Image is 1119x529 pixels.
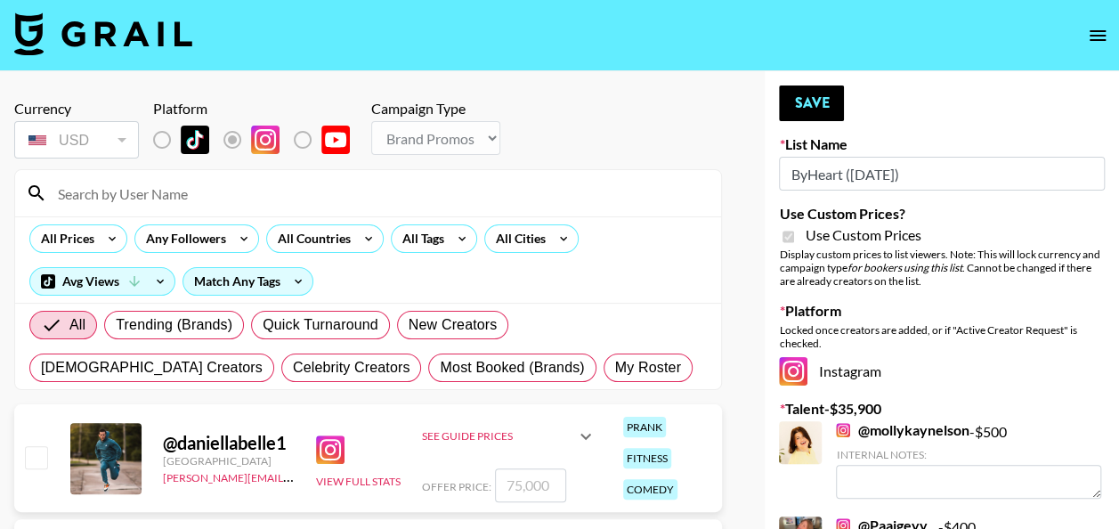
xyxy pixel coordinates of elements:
label: Talent - $ 35,900 [779,400,1105,418]
div: fitness [623,448,671,468]
div: Campaign Type [371,100,500,118]
input: 75,000 [495,468,566,502]
div: USD [18,125,135,156]
div: See Guide Prices [422,429,575,443]
span: Quick Turnaround [263,314,378,336]
img: Grail Talent [14,12,192,55]
div: Match Any Tags [183,268,312,295]
button: open drawer [1080,18,1115,53]
div: Currency [14,100,139,118]
div: All Cities [485,225,549,252]
span: All [69,314,85,336]
span: My Roster [615,357,681,378]
div: See Guide Prices [422,415,596,458]
img: Instagram [836,423,850,437]
input: Search by User Name [47,179,710,208]
a: @mollykaynelson [836,421,969,439]
div: [GEOGRAPHIC_DATA] [163,454,295,468]
div: Avg Views [30,268,174,295]
span: [DEMOGRAPHIC_DATA] Creators [41,357,263,378]
div: Internal Notes: [836,448,1101,461]
div: Platform [153,100,364,118]
div: Instagram [779,357,1105,386]
img: Instagram [316,435,345,464]
span: Trending (Brands) [116,314,232,336]
label: Use Custom Prices? [779,205,1105,223]
img: TikTok [181,126,209,154]
img: Instagram [251,126,280,154]
button: Save [779,85,844,121]
img: Instagram [779,357,807,386]
span: Use Custom Prices [805,226,920,244]
em: for bookers using this list [847,261,961,274]
span: New Creators [409,314,498,336]
label: Platform [779,302,1105,320]
div: All Prices [30,225,98,252]
div: List locked to Instagram. [153,121,364,159]
span: Celebrity Creators [293,357,410,378]
img: YouTube [321,126,350,154]
button: View Full Stats [316,475,401,488]
div: All Tags [392,225,448,252]
div: @ daniellabelle1 [163,432,295,454]
div: - $ 500 [836,421,1101,499]
span: Offer Price: [422,480,491,493]
div: Currency is locked to USD [14,118,139,162]
a: [PERSON_NAME][EMAIL_ADDRESS][DOMAIN_NAME] [163,468,426,484]
div: All Countries [267,225,354,252]
label: List Name [779,135,1105,153]
div: comedy [623,479,677,500]
div: Any Followers [135,225,230,252]
span: Most Booked (Brands) [440,357,584,378]
div: Locked once creators are added, or if "Active Creator Request" is checked. [779,323,1105,350]
div: prank [623,417,666,437]
div: Display custom prices to list viewers. Note: This will lock currency and campaign type . Cannot b... [779,248,1105,288]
